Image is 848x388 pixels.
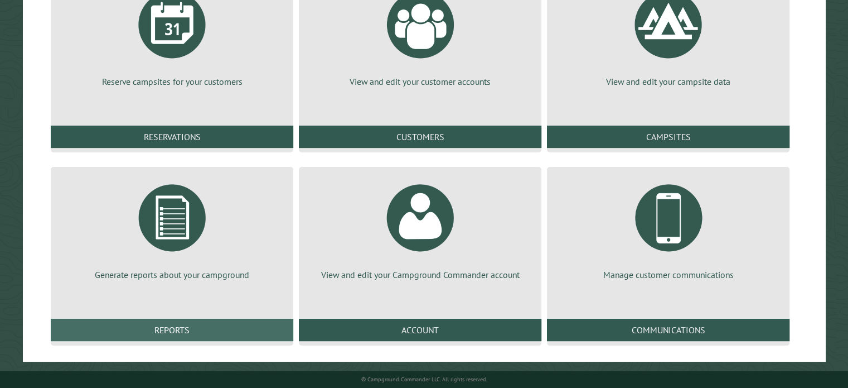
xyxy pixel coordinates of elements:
p: Manage customer communications [560,269,776,281]
a: Reports [51,319,293,341]
a: View and edit your Campground Commander account [312,176,528,281]
a: Generate reports about your campground [64,176,280,281]
p: Generate reports about your campground [64,269,280,281]
a: Reservations [51,126,293,148]
a: Customers [299,126,541,148]
a: Manage customer communications [560,176,776,281]
a: Communications [547,319,789,341]
p: View and edit your customer accounts [312,75,528,88]
p: View and edit your campsite data [560,75,776,88]
a: Account [299,319,541,341]
a: Campsites [547,126,789,148]
p: View and edit your Campground Commander account [312,269,528,281]
p: Reserve campsites for your customers [64,75,280,88]
small: © Campground Commander LLC. All rights reserved. [361,376,487,383]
